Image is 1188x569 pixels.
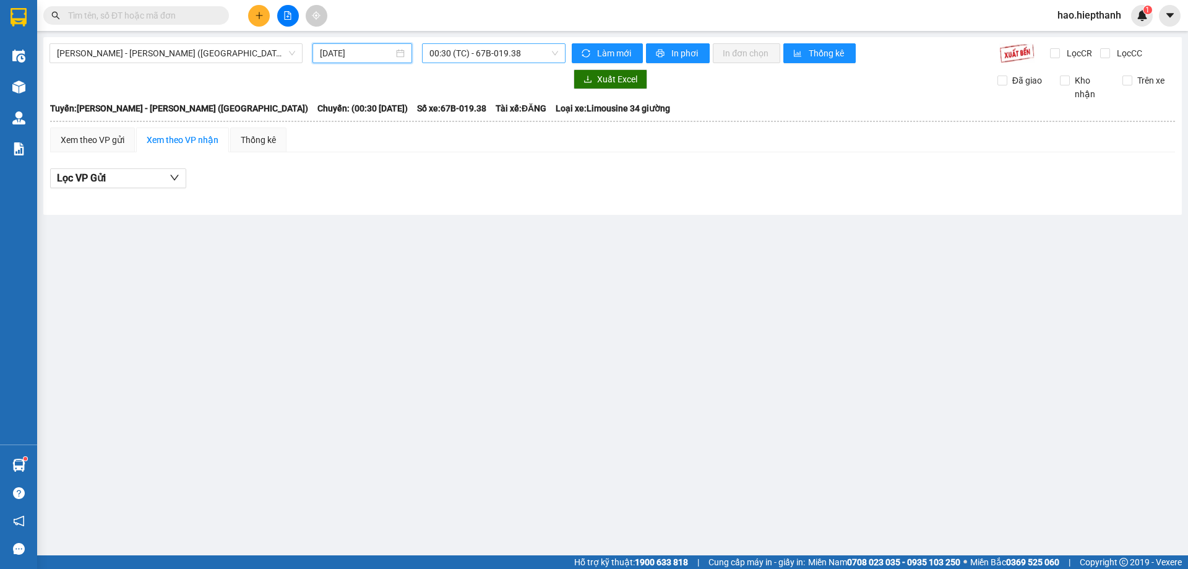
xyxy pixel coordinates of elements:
[306,5,327,27] button: aim
[13,515,25,527] span: notification
[277,5,299,27] button: file-add
[1143,6,1152,14] sup: 1
[999,43,1035,63] img: 9k=
[12,80,25,93] img: warehouse-icon
[429,44,558,63] span: 00:30 (TC) - 67B-019.38
[1006,557,1059,567] strong: 0369 525 060
[496,102,546,115] span: Tài xế: ĐĂNG
[12,111,25,124] img: warehouse-icon
[248,5,270,27] button: plus
[61,133,124,147] div: Xem theo VP gửi
[51,11,60,20] span: search
[1164,10,1176,21] span: caret-down
[13,487,25,499] span: question-circle
[320,46,394,60] input: 13/10/2025
[646,43,710,63] button: printerIn phơi
[12,50,25,63] img: warehouse-icon
[283,11,292,20] span: file-add
[50,168,186,188] button: Lọc VP Gửi
[317,102,408,115] span: Chuyến: (00:30 [DATE])
[57,44,295,63] span: Hồ Chí Minh - Tân Châu (Giường)
[170,173,179,183] span: down
[12,142,25,155] img: solution-icon
[597,46,633,60] span: Làm mới
[1112,46,1144,60] span: Lọc CC
[656,49,666,59] span: printer
[50,103,308,113] b: Tuyến: [PERSON_NAME] - [PERSON_NAME] ([GEOGRAPHIC_DATA])
[808,555,960,569] span: Miền Nam
[556,102,670,115] span: Loại xe: Limousine 34 giường
[13,543,25,555] span: message
[635,557,688,567] strong: 1900 633 818
[241,133,276,147] div: Thống kê
[572,43,643,63] button: syncLàm mới
[582,49,592,59] span: sync
[1007,74,1047,87] span: Đã giao
[713,43,780,63] button: In đơn chọn
[147,133,218,147] div: Xem theo VP nhận
[1069,555,1070,569] span: |
[1119,558,1128,567] span: copyright
[708,555,805,569] span: Cung cấp máy in - giấy in:
[312,11,321,20] span: aim
[417,102,486,115] span: Số xe: 67B-019.38
[847,557,960,567] strong: 0708 023 035 - 0935 103 250
[1048,7,1131,23] span: hao.hiepthanh
[970,555,1059,569] span: Miền Bắc
[57,170,106,186] span: Lọc VP Gửi
[1137,10,1148,21] img: icon-new-feature
[255,11,264,20] span: plus
[574,555,688,569] span: Hỗ trợ kỹ thuật:
[24,457,27,461] sup: 1
[1159,5,1181,27] button: caret-down
[1132,74,1169,87] span: Trên xe
[1070,74,1113,101] span: Kho nhận
[1062,46,1094,60] span: Lọc CR
[963,560,967,565] span: ⚪️
[697,555,699,569] span: |
[12,459,25,472] img: warehouse-icon
[809,46,846,60] span: Thống kê
[783,43,856,63] button: bar-chartThống kê
[1145,6,1150,14] span: 1
[574,69,647,89] button: downloadXuất Excel
[793,49,804,59] span: bar-chart
[68,9,214,22] input: Tìm tên, số ĐT hoặc mã đơn
[671,46,700,60] span: In phơi
[11,8,27,27] img: logo-vxr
